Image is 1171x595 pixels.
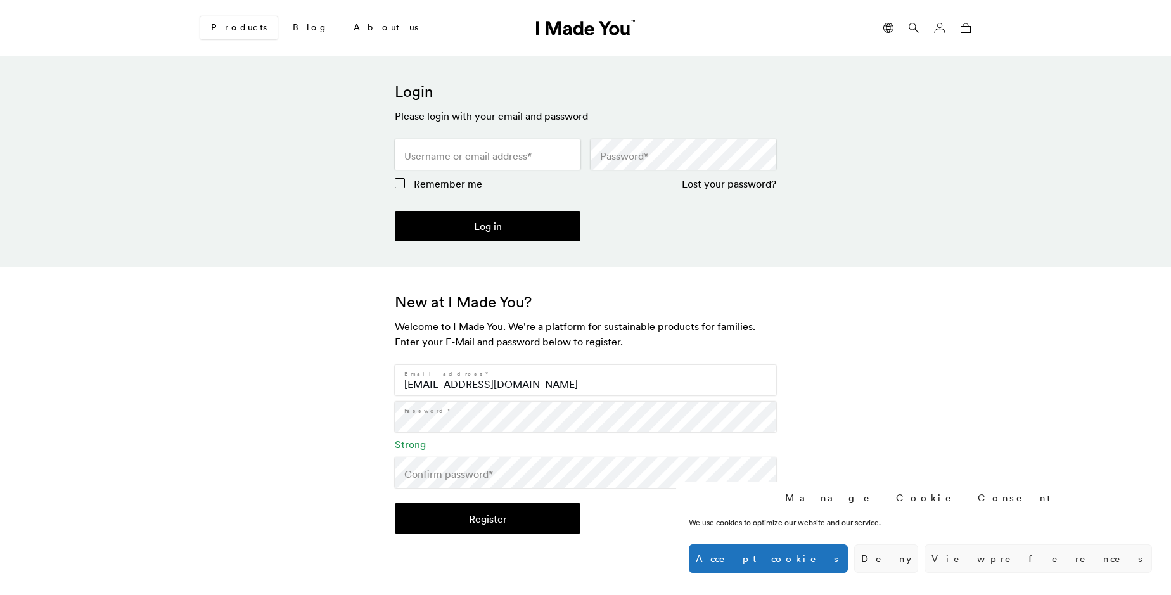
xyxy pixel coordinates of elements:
[395,108,776,124] h3: Please login with your email and password
[395,82,776,102] h2: Login
[682,177,776,190] a: Lost your password?
[689,544,848,573] button: Accept cookies
[404,407,451,414] label: Password
[689,517,964,528] div: We use cookies to optimize our website and our service.
[600,148,648,163] label: Password
[343,17,428,39] a: About us
[404,370,489,378] label: Email address
[404,466,493,482] label: Confirm password
[395,292,776,312] h2: New at I Made You?
[414,177,482,190] span: Remember me
[925,544,1152,573] button: View preferences
[395,503,580,534] button: Register
[395,319,776,349] h3: Welcome to I Made You. We're a platform for sustainable products for families. Enter your E-Mail ...
[395,437,776,451] div: Strong
[395,178,405,188] input: Remember me
[200,16,278,39] a: Products
[283,17,338,39] a: Blog
[854,544,918,573] button: Deny
[395,211,580,241] button: Log in
[785,491,1056,504] div: Manage Cookie Consent
[404,148,532,163] label: Username or email address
